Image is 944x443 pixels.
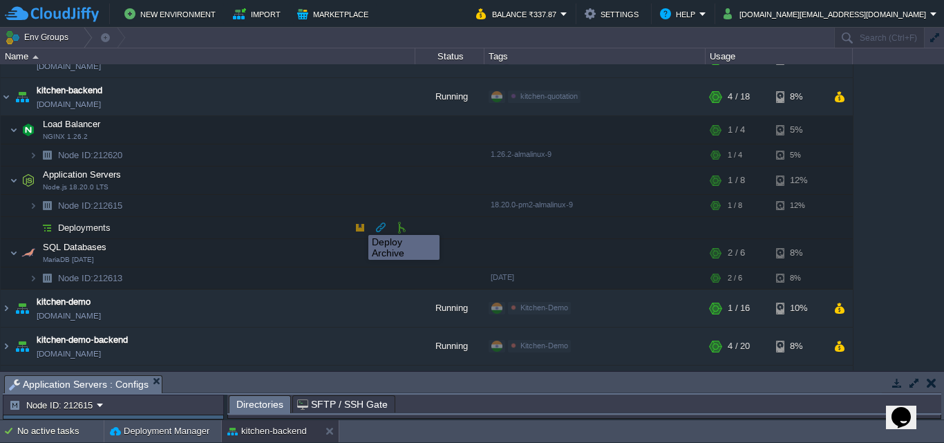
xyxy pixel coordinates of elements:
div: 0 / 18 [728,366,750,403]
div: Deploy Archive [372,236,436,258]
span: Load Balancer [41,118,102,130]
div: 8% [776,328,821,365]
a: kitchen-demo [37,295,91,309]
button: New Environment [124,6,220,22]
div: 12% [776,195,821,216]
button: Help [660,6,699,22]
span: Directories [236,396,283,413]
img: AMDAwAAAACH5BAEAAAAALAAAAAABAAEAAAICRAEAOw== [32,55,39,59]
span: 212615 [57,200,124,211]
div: 5% [776,144,821,166]
img: AMDAwAAAACH5BAEAAAAALAAAAAABAAEAAAICRAEAOw== [37,217,57,238]
div: 5% [776,116,821,144]
button: Node ID: 212615 [9,399,97,411]
span: Application Servers : Configs [9,376,149,393]
span: MariaDB [DATE] [43,256,94,264]
img: AMDAwAAAACH5BAEAAAAALAAAAAABAAEAAAICRAEAOw== [19,239,38,267]
button: Balance ₹337.87 [476,6,560,22]
a: [DOMAIN_NAME] [37,97,101,111]
span: Node.js 18.20.0 LTS [43,183,108,191]
div: Running [415,328,484,365]
img: AMDAwAAAACH5BAEAAAAALAAAAAABAAEAAAICRAEAOw== [10,116,18,144]
span: Node ID: [58,150,93,160]
button: Deployment Manager [110,424,209,438]
a: Application ServersNode.js 18.20.0 LTS [41,169,123,180]
a: Deployments [57,222,113,234]
div: 1 / 4 [728,116,745,144]
div: No active tasks [17,420,104,442]
span: kitchen-quotation [520,92,578,100]
div: 8% [776,267,821,289]
img: AMDAwAAAACH5BAEAAAAALAAAAAABAAEAAAICRAEAOw== [12,366,32,403]
img: CloudJiffy [5,6,99,23]
img: AMDAwAAAACH5BAEAAAAALAAAAAABAAEAAAICRAEAOw== [1,78,12,115]
span: SFTP / SSH Gate [297,396,388,413]
span: 1.26.2-almalinux-9 [491,150,551,158]
img: AMDAwAAAACH5BAEAAAAALAAAAAABAAEAAAICRAEAOw== [29,217,37,238]
img: AMDAwAAAACH5BAEAAAAALAAAAAABAAEAAAICRAEAOw== [29,195,37,216]
button: Import [233,6,285,22]
a: Load BalancerNGINX 1.26.2 [41,119,102,129]
a: [DOMAIN_NAME] [37,59,101,73]
img: AMDAwAAAACH5BAEAAAAALAAAAAABAAEAAAICRAEAOw== [10,239,18,267]
img: AMDAwAAAACH5BAEAAAAALAAAAAABAAEAAAICRAEAOw== [29,144,37,166]
span: Kitchen-Demo [520,303,568,312]
img: AMDAwAAAACH5BAEAAAAALAAAAAABAAEAAAICRAEAOw== [12,78,32,115]
div: 4 / 18 [728,78,750,115]
div: 10% [776,290,821,327]
img: AMDAwAAAACH5BAEAAAAALAAAAAABAAEAAAICRAEAOw== [1,366,12,403]
div: 8% [776,78,821,115]
img: AMDAwAAAACH5BAEAAAAALAAAAAABAAEAAAICRAEAOw== [1,328,12,365]
div: Running [415,290,484,327]
div: 8% [776,239,821,267]
span: 212613 [57,272,124,284]
div: Running [415,78,484,115]
img: AMDAwAAAACH5BAEAAAAALAAAAAABAAEAAAICRAEAOw== [10,167,18,194]
div: 1 / 8 [728,195,742,216]
a: [DOMAIN_NAME] [37,309,101,323]
img: AMDAwAAAACH5BAEAAAAALAAAAAABAAEAAAICRAEAOw== [1,290,12,327]
a: Node ID:212613 [57,272,124,284]
div: 1 / 4 [728,144,742,166]
button: Marketplace [297,6,372,22]
span: NGINX 1.26.2 [43,133,88,141]
a: SQL DatabasesMariaDB [DATE] [41,242,108,252]
button: [DOMAIN_NAME][EMAIL_ADDRESS][DOMAIN_NAME] [724,6,930,22]
a: kitchen-backend [37,84,102,97]
iframe: chat widget [886,388,930,429]
span: Node ID: [58,200,93,211]
div: 2 / 6 [728,239,745,267]
div: 1 / 16 [728,290,750,327]
div: Tags [485,48,705,64]
span: 212620 [57,149,124,161]
div: Name [1,48,415,64]
div: 15% [776,366,821,403]
img: AMDAwAAAACH5BAEAAAAALAAAAAABAAEAAAICRAEAOw== [37,195,57,216]
span: Kitchen-Demo [520,341,568,350]
button: kitchen-backend [227,424,307,438]
span: Node ID: [58,273,93,283]
div: 2 / 6 [728,267,742,289]
a: kitchen-demo-backend [37,333,128,347]
button: Settings [585,6,643,22]
span: 18.20.0-pm2-almalinux-9 [491,200,573,209]
div: 4 / 20 [728,328,750,365]
span: Application Servers [41,169,123,180]
img: AMDAwAAAACH5BAEAAAAALAAAAAABAAEAAAICRAEAOw== [37,267,57,289]
img: AMDAwAAAACH5BAEAAAAALAAAAAABAAEAAAICRAEAOw== [29,267,37,289]
span: SQL Databases [41,241,108,253]
a: Node ID:212615 [57,200,124,211]
div: Status [416,48,484,64]
img: AMDAwAAAACH5BAEAAAAALAAAAAABAAEAAAICRAEAOw== [12,290,32,327]
span: [DATE] [491,273,514,281]
div: 12% [776,167,821,194]
img: AMDAwAAAACH5BAEAAAAALAAAAAABAAEAAAICRAEAOw== [19,116,38,144]
div: Usage [706,48,852,64]
a: Root [30,418,55,431]
a: [DOMAIN_NAME] [37,347,101,361]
